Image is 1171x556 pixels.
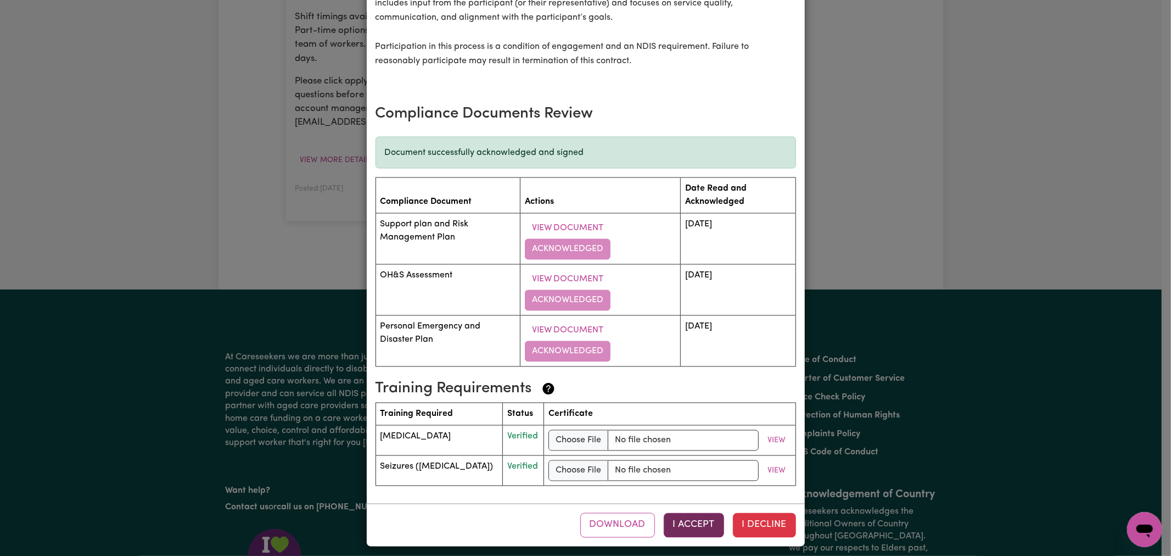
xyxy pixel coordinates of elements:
[580,513,655,537] button: Download contract
[376,137,796,169] div: Document successfully acknowledged and signed
[733,513,796,537] button: Decline the contract terms
[502,403,544,426] th: Status
[681,213,795,264] td: [DATE]
[376,403,502,426] th: Training Required
[525,269,610,290] button: View Document
[376,213,520,264] td: Support plan and Risk Management Plan
[507,463,538,471] span: Verified
[376,264,520,315] td: OH&S Assessment
[681,315,795,366] td: [DATE]
[376,456,502,486] td: Seizures ([MEDICAL_DATA])
[763,463,791,480] button: View
[664,513,724,537] button: Accept the contract terms
[376,177,520,213] th: Compliance Document
[525,218,610,239] button: View Document
[520,177,681,213] th: Actions
[681,177,795,213] th: Date Read and Acknowledged
[544,403,795,426] th: Certificate
[376,426,502,456] td: [MEDICAL_DATA]
[376,315,520,366] td: Personal Emergency and Disaster Plan
[507,432,538,441] span: Verified
[376,105,796,124] h3: Compliance Documents Review
[525,320,610,341] button: View Document
[376,380,787,399] h3: Training Requirements
[681,264,795,315] td: [DATE]
[763,432,791,449] button: View
[1127,512,1162,547] iframe: Button to launch messaging window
